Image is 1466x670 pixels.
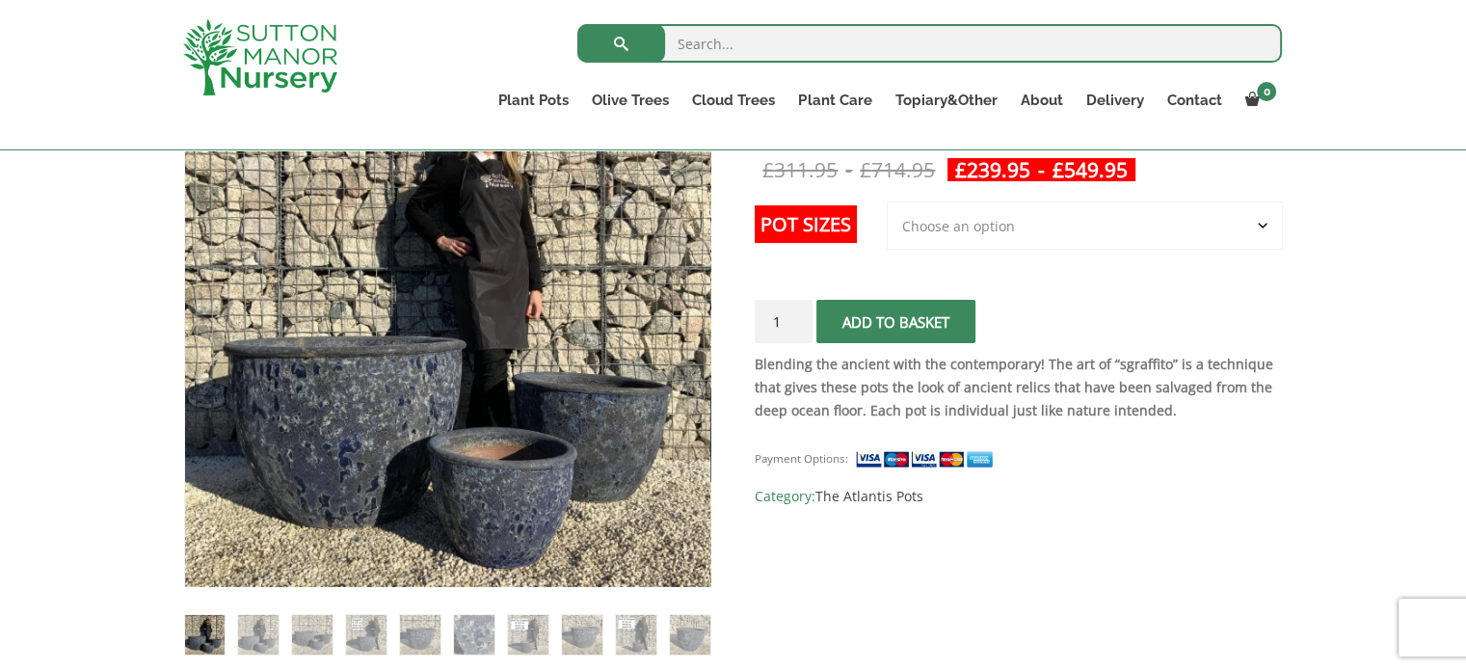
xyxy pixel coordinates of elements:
[1233,87,1282,114] a: 0
[816,300,975,343] button: Add to basket
[855,449,1000,469] img: payment supported
[670,615,709,655] img: The Tam Coc Atlantis Shades Of Ocean Blue Plant Pots - Image 10
[400,615,440,655] img: The Tam Coc Atlantis Shades Of Ocean Blue Plant Pots - Image 5
[755,355,1273,419] strong: Blending the ancient with the contemporary! The art of “sgraffito” is a technique that gives thes...
[616,615,655,655] img: The Tam Coc Atlantis Shades Of Ocean Blue Plant Pots - Image 9
[755,451,848,466] small: Payment Options:
[487,87,580,114] a: Plant Pots
[860,156,871,183] span: £
[1053,156,1128,183] bdi: 549.95
[955,156,967,183] span: £
[183,19,337,95] img: logo
[1257,82,1276,101] span: 0
[680,87,786,114] a: Cloud Trees
[883,87,1008,114] a: Topiary&Other
[1053,156,1064,183] span: £
[755,205,857,243] label: Pot Sizes
[580,87,680,114] a: Olive Trees
[508,615,547,655] img: The Tam Coc Atlantis Shades Of Ocean Blue Plant Pots - Image 7
[755,485,1282,508] span: Category:
[1155,87,1233,114] a: Contact
[577,24,1282,63] input: Search...
[292,615,332,655] img: The Tam Coc Atlantis Shades Of Ocean Blue Plant Pots - Image 3
[755,300,813,343] input: Product quantity
[346,615,386,655] img: The Tam Coc Atlantis Shades Of Ocean Blue Plant Pots - Image 4
[762,156,774,183] span: £
[185,615,225,655] img: The Tam Coc Atlantis Shades Of Ocean Blue Plant Pots
[947,158,1135,181] ins: -
[815,487,923,505] a: The Atlantis Pots
[860,156,935,183] bdi: 714.95
[1074,87,1155,114] a: Delivery
[562,615,601,655] img: The Tam Coc Atlantis Shades Of Ocean Blue Plant Pots - Image 8
[755,158,943,181] del: -
[762,156,838,183] bdi: 311.95
[454,615,493,655] img: The Tam Coc Atlantis Shades Of Ocean Blue Plant Pots - Image 6
[955,156,1030,183] bdi: 239.95
[238,615,278,655] img: The Tam Coc Atlantis Shades Of Ocean Blue Plant Pots - Image 2
[1008,87,1074,114] a: About
[786,87,883,114] a: Plant Care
